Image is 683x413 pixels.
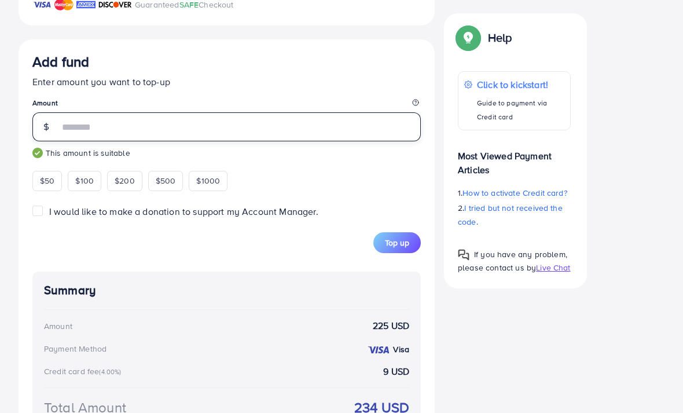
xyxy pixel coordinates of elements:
span: How to activate Credit card? [462,188,567,199]
span: $1000 [196,176,220,187]
p: 1. [458,187,571,200]
span: $500 [156,176,176,187]
p: Help [488,31,512,45]
img: Popup guide [458,250,469,261]
p: Click to kickstart! [477,78,564,92]
small: (4.00%) [99,368,121,377]
p: Enter amount you want to top-up [32,75,421,89]
span: Live Chat [536,262,570,274]
button: Top up [373,233,421,254]
strong: 225 USD [373,320,409,333]
span: $50 [40,176,54,187]
div: Credit card fee [44,366,125,378]
span: Top up [385,237,409,249]
p: Most Viewed Payment Articles [458,140,571,177]
span: I would like to make a donation to support my Account Manager. [49,206,318,218]
strong: Visa [393,344,409,356]
div: Payment Method [44,343,107,355]
p: Guide to payment via Credit card [477,97,564,125]
span: I tried but not received the code. [458,203,563,228]
div: Amount [44,321,72,332]
span: $200 [115,176,135,187]
strong: 9 USD [383,366,409,379]
small: This amount is suitable [32,148,421,159]
h4: Summary [44,284,409,298]
h3: Add fund [32,54,89,71]
p: 2. [458,202,571,229]
legend: Amount [32,98,421,113]
span: If you have any problem, please contact us by [458,249,567,274]
img: credit [367,346,390,355]
img: Popup guide [458,28,479,49]
img: guide [32,148,43,159]
span: $100 [75,176,94,187]
iframe: Chat [634,361,674,404]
